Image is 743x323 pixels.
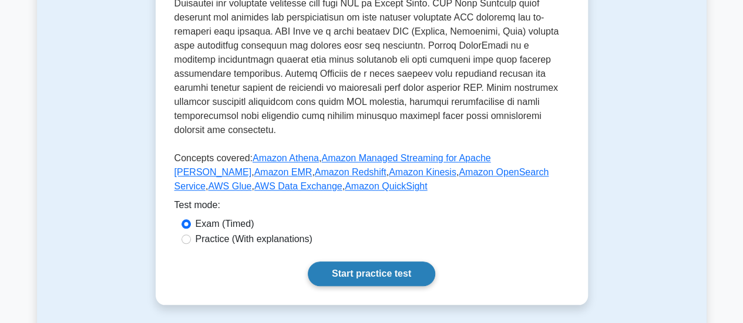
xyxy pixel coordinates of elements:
[254,167,312,177] a: Amazon EMR
[254,181,342,191] a: AWS Data Exchange
[315,167,386,177] a: Amazon Redshift
[345,181,428,191] a: Amazon QuickSight
[196,217,254,231] label: Exam (Timed)
[174,153,491,177] a: Amazon Managed Streaming for Apache [PERSON_NAME]
[308,261,435,286] a: Start practice test
[174,151,569,198] p: Concepts covered: , , , , , , , ,
[196,232,312,246] label: Practice (With explanations)
[253,153,319,163] a: Amazon Athena
[389,167,456,177] a: Amazon Kinesis
[208,181,251,191] a: AWS Glue
[174,198,569,217] div: Test mode:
